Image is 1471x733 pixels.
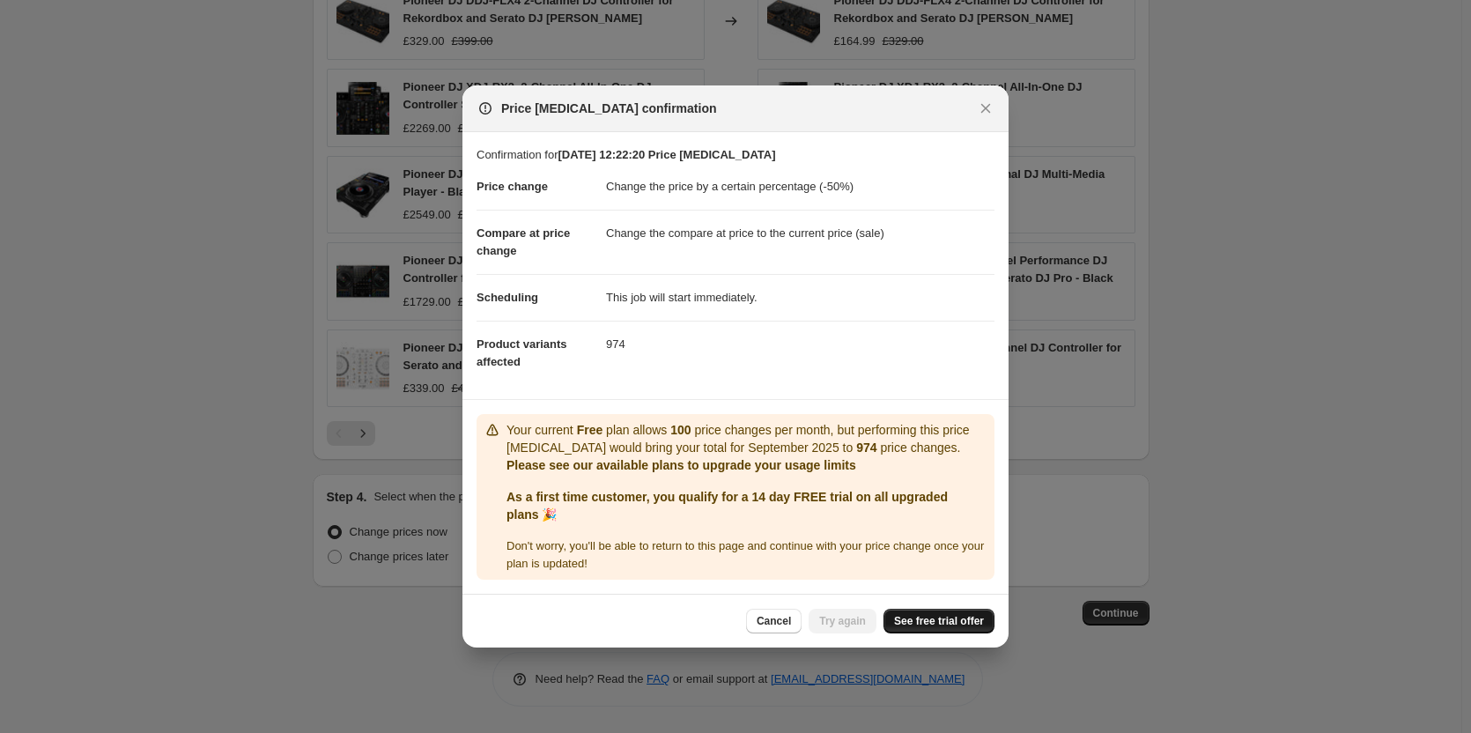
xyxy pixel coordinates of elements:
p: Please see our available plans to upgrade your usage limits [506,456,987,474]
b: 100 [670,423,691,437]
dd: Change the price by a certain percentage (-50%) [606,164,994,210]
span: Scheduling [477,291,538,304]
dd: 974 [606,321,994,367]
b: 974 [856,441,876,455]
b: Free [577,423,603,437]
p: Confirmation for [477,146,994,164]
span: Price change [477,180,548,193]
span: Product variants affected [477,337,567,368]
span: Compare at price change [477,226,570,257]
button: Close [973,96,998,121]
b: As a first time customer, you qualify for a 14 day FREE trial on all upgraded plans 🎉 [506,490,948,522]
span: Price [MEDICAL_DATA] confirmation [501,100,717,117]
span: See free trial offer [894,614,984,628]
dd: This job will start immediately. [606,274,994,321]
button: Cancel [746,609,802,633]
dd: Change the compare at price to the current price (sale) [606,210,994,256]
span: Cancel [757,614,791,628]
b: [DATE] 12:22:20 Price [MEDICAL_DATA] [558,148,775,161]
p: Your current plan allows price changes per month, but performing this price [MEDICAL_DATA] would ... [506,421,987,456]
a: See free trial offer [883,609,994,633]
span: Don ' t worry, you ' ll be able to return to this page and continue with your price change once y... [506,539,984,570]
